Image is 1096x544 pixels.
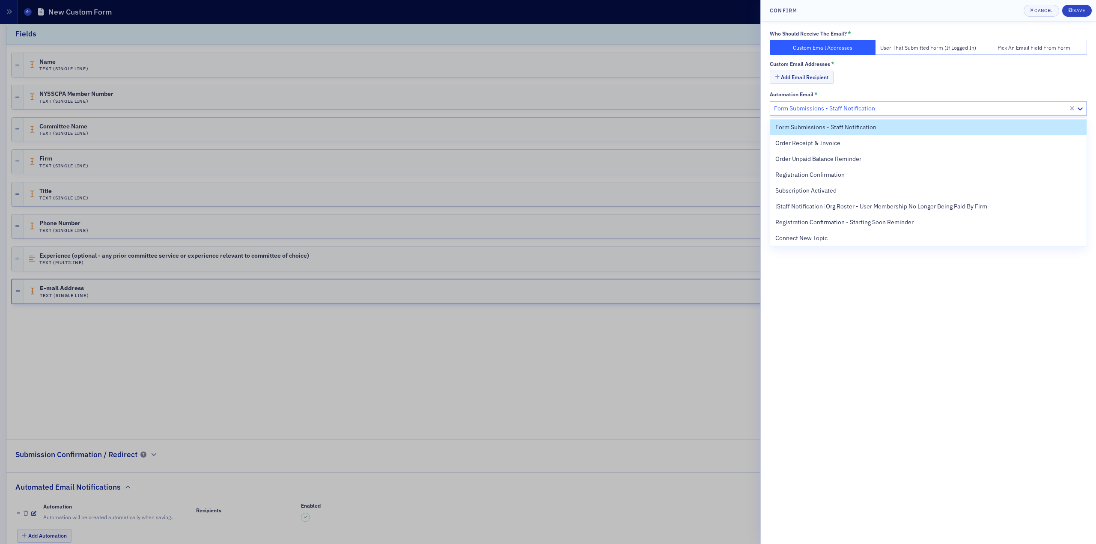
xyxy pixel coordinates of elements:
button: Add Email Recipient [770,71,834,84]
span: Order Receipt & Invoice [775,139,840,148]
button: User That Submitted Form (If Logged In) [876,40,981,55]
button: Save [1062,5,1092,17]
span: Form Submissions - Staff Notification [775,123,876,132]
span: Registration Confirmation [775,170,845,179]
h4: Confirm [770,6,798,14]
div: Cancel [1034,8,1052,13]
div: Custom Email Addresses [770,61,830,67]
abbr: This field is required [814,91,818,97]
span: [Staff Notification] Org Roster - User Membership No Longer Being Paid By Firm [775,202,987,211]
span: Connect New Topic [775,234,828,243]
span: Order Unpaid Balance Reminder [775,155,861,163]
abbr: This field is required [831,61,834,67]
div: Automation Email [770,91,813,98]
div: Save [1073,8,1085,13]
button: Pick an Email Field From Form [981,40,1087,55]
div: Who Should Receive The Email? [770,30,847,37]
span: Registration Confirmation - Starting Soon Reminder [775,218,914,227]
span: Subscription Activated [775,186,837,195]
button: Cancel [1024,5,1059,17]
abbr: This field is required [848,30,851,36]
button: Custom Email Addresses [770,40,876,55]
